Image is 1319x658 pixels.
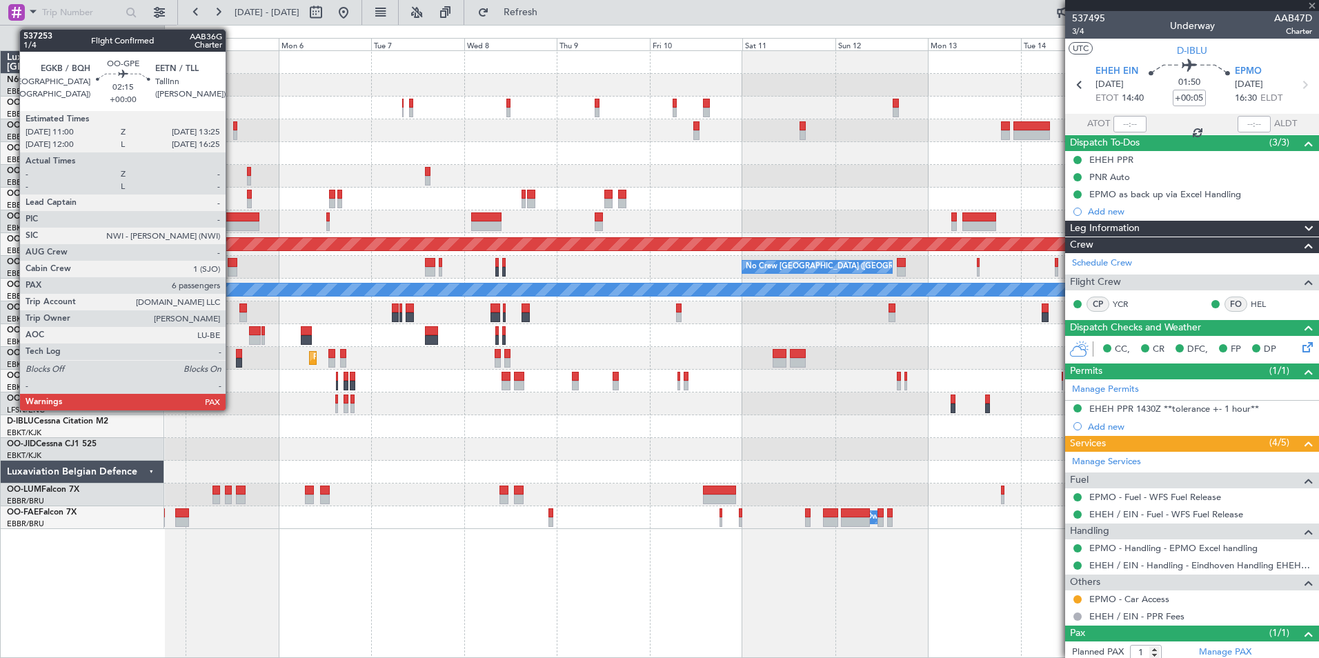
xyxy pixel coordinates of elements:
span: OO-SLM [7,281,40,289]
span: DP [1264,343,1276,357]
span: OO-LUX [7,395,39,403]
span: ELDT [1260,92,1282,106]
span: N604GF [7,76,39,84]
div: Fri 10 [650,38,743,50]
a: OO-ELKFalcon 8X [7,167,76,175]
div: Add new [1088,206,1312,217]
span: FP [1231,343,1241,357]
span: OO-JID [7,440,36,448]
span: 14:40 [1122,92,1144,106]
a: OO-ROKCessna Citation CJ4 [7,326,118,335]
a: D-IBLUCessna Citation M2 [7,417,108,426]
a: OO-HHOFalcon 8X [7,121,81,130]
a: EBKT/KJK [7,428,41,438]
a: EBBR/BRU [7,200,44,210]
span: (1/1) [1269,363,1289,378]
a: EBBR/BRU [7,86,44,97]
div: Tue 14 [1021,38,1114,50]
div: Mon 6 [279,38,372,50]
a: Manage Permits [1072,383,1139,397]
a: EBBR/BRU [7,177,44,188]
a: EHEH / EIN - PPR Fees [1089,610,1184,622]
a: OO-GPEFalcon 900EX EASy II [7,258,121,266]
a: OO-LAHFalcon 7X [7,235,78,243]
a: EPMO - Fuel - WFS Fuel Release [1089,491,1221,503]
a: OO-FAEFalcon 7X [7,508,77,517]
a: HEL [1251,298,1282,310]
a: EBBR/BRU [7,519,44,529]
span: EHEH EIN [1095,65,1138,79]
div: CP [1087,297,1109,312]
span: OO-NSG [7,303,41,312]
button: Refresh [471,1,554,23]
span: [DATE] [1095,78,1124,92]
span: 537495 [1072,11,1105,26]
span: (1/1) [1269,626,1289,640]
div: Sun 12 [835,38,929,50]
span: Others [1070,575,1100,590]
a: EBBR/BRU [7,132,44,142]
span: ATOT [1087,117,1110,131]
span: Dispatch Checks and Weather [1070,320,1201,336]
a: OO-JIDCessna CJ1 525 [7,440,97,448]
a: EBKT/KJK [7,337,41,347]
a: EBBR/BRU [7,154,44,165]
input: Trip Number [42,2,121,23]
span: D-IBLU [7,417,34,426]
span: Charter [1274,26,1312,37]
span: Flight Crew [1070,275,1121,290]
a: EBBR/BRU [7,496,44,506]
span: Services [1070,436,1106,452]
span: 01:50 [1178,76,1200,90]
span: AAB47D [1274,11,1312,26]
div: Add new [1088,421,1312,432]
a: EBKT/KJK [7,450,41,461]
div: Mon 13 [928,38,1021,50]
span: Fuel [1070,472,1089,488]
a: N604GFChallenger 604 [7,76,99,84]
div: PNR Auto [1089,171,1130,183]
div: Sat 11 [742,38,835,50]
a: OO-WLPGlobal 5500 [7,99,88,107]
span: OO-ZUN [7,372,41,380]
a: Manage Services [1072,455,1141,469]
span: OO-FSX [7,212,39,221]
div: EHEH PPR 1430Z **tolerance +- 1 hour** [1089,403,1259,415]
span: ETOT [1095,92,1118,106]
a: EBBR/BRU [7,109,44,119]
a: EPMO - Car Access [1089,593,1169,605]
span: 16:30 [1235,92,1257,106]
a: EPMO - Handling - EPMO Excel handling [1089,542,1258,554]
span: OO-LUM [7,486,41,494]
span: (4/5) [1269,435,1289,450]
a: EBKT/KJK [7,223,41,233]
a: EBBR/BRU [7,246,44,256]
span: OO-FAE [7,508,39,517]
a: EHEH / EIN - Fuel - WFS Fuel Release [1089,508,1243,520]
a: OO-ZUNCessna Citation CJ4 [7,372,118,380]
span: (3/3) [1269,135,1289,150]
a: EBKT/KJK [7,314,41,324]
span: Handling [1070,524,1109,539]
button: All Aircraft [15,27,150,49]
div: [DATE] [167,28,190,39]
a: OO-VSFFalcon 8X [7,144,77,152]
div: Thu 9 [557,38,650,50]
a: OO-SLMCessna Citation XLS [7,281,117,289]
div: Sun 5 [186,38,279,50]
span: OO-ELK [7,167,38,175]
div: Tue 7 [371,38,464,50]
span: OO-HHO [7,121,43,130]
div: EPMO as back up via Excel Handling [1089,188,1241,200]
span: CR [1153,343,1164,357]
span: OO-AIE [7,190,37,198]
a: OO-AIEFalcon 7X [7,190,75,198]
a: EBBR/BRU [7,291,44,301]
div: No Crew [GEOGRAPHIC_DATA] ([GEOGRAPHIC_DATA] National) [746,257,977,277]
span: 3/4 [1072,26,1105,37]
span: OO-WLP [7,99,41,107]
a: EBKT/KJK [7,382,41,392]
span: CC, [1115,343,1130,357]
div: FO [1224,297,1247,312]
button: UTC [1069,42,1093,54]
